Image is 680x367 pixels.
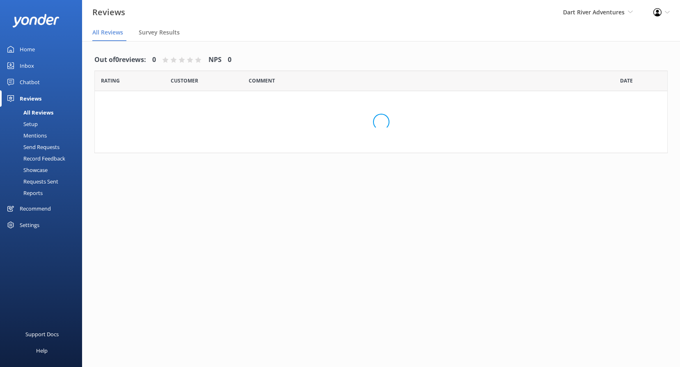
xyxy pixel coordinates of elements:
div: Showcase [5,164,48,176]
a: Mentions [5,130,82,141]
img: yonder-white-logo.png [12,14,60,28]
h4: Out of 0 reviews: [94,55,146,65]
div: Help [36,342,48,359]
div: Requests Sent [5,176,58,187]
a: Showcase [5,164,82,176]
div: Reviews [20,90,41,107]
h3: Reviews [92,6,125,19]
h4: NPS [208,55,222,65]
div: Reports [5,187,43,199]
a: Record Feedback [5,153,82,164]
div: Support Docs [25,326,59,342]
a: Setup [5,118,82,130]
a: Send Requests [5,141,82,153]
div: Send Requests [5,141,60,153]
div: Home [20,41,35,57]
div: Recommend [20,200,51,217]
a: Requests Sent [5,176,82,187]
span: Date [101,77,120,85]
span: All Reviews [92,28,123,37]
div: Setup [5,118,38,130]
div: Inbox [20,57,34,74]
div: Settings [20,217,39,233]
a: All Reviews [5,107,82,118]
h4: 0 [152,55,156,65]
div: All Reviews [5,107,53,118]
div: Mentions [5,130,47,141]
span: Survey Results [139,28,180,37]
span: Date [171,77,198,85]
div: Record Feedback [5,153,65,164]
span: Question [249,77,275,85]
span: Dart River Adventures [563,8,625,16]
h4: 0 [228,55,231,65]
span: Date [620,77,633,85]
div: Chatbot [20,74,40,90]
a: Reports [5,187,82,199]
